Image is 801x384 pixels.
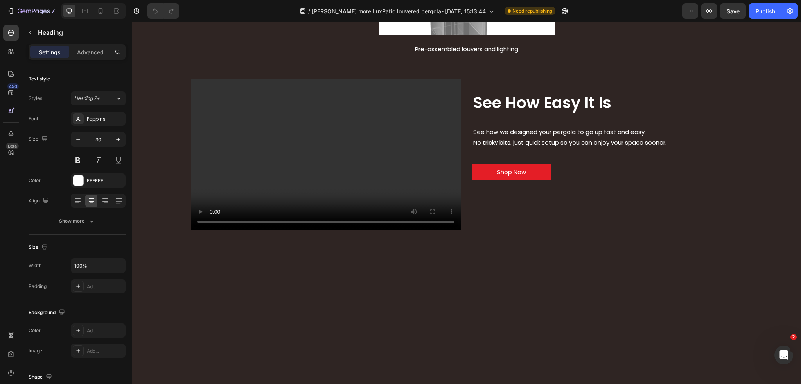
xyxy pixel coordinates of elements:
[74,95,100,102] span: Heading 2*
[720,3,746,19] button: Save
[51,6,55,16] p: 7
[29,134,49,145] div: Size
[77,48,104,56] p: Advanced
[87,283,124,290] div: Add...
[756,7,775,15] div: Publish
[749,3,782,19] button: Publish
[341,142,419,158] a: Shop Now
[727,8,740,14] span: Save
[71,259,125,273] input: Auto
[308,7,310,15] span: /
[512,7,552,14] span: Need republishing
[29,307,66,318] div: Background
[312,7,486,15] span: [PERSON_NAME] more LuxPatio louvered pergola- [DATE] 15:13:44
[71,91,126,105] button: Heading 2*
[29,283,47,290] div: Padding
[29,327,41,334] div: Color
[87,177,124,184] div: FFFFFF
[29,262,41,269] div: Width
[38,28,122,37] p: Heading
[341,106,514,114] span: See how we designed your pergola to go up fast and easy.
[29,75,50,82] div: Text style
[29,95,42,102] div: Styles
[147,3,179,19] div: Undo/Redo
[3,3,58,19] button: 7
[29,242,49,253] div: Size
[7,83,19,89] div: 450
[29,214,126,228] button: Show more
[29,372,54,382] div: Shape
[341,116,535,125] span: No tricky bits, just quick setup so you can enjoy your space sooner.
[6,143,19,149] div: Beta
[790,334,797,340] span: 2
[29,196,50,206] div: Align
[87,116,124,123] div: Poppins
[29,115,38,122] div: Font
[365,145,394,155] p: Shop Now
[283,23,386,31] span: Pre-assembled louvers and lighting
[87,327,124,334] div: Add...
[341,70,480,92] span: See How Easy It Is
[59,217,95,225] div: Show more
[29,347,42,354] div: Image
[29,177,41,184] div: Color
[774,346,793,364] iframe: Intercom live chat
[87,348,124,355] div: Add...
[59,57,329,209] video: Video
[39,48,61,56] p: Settings
[132,22,801,384] iframe: Design area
